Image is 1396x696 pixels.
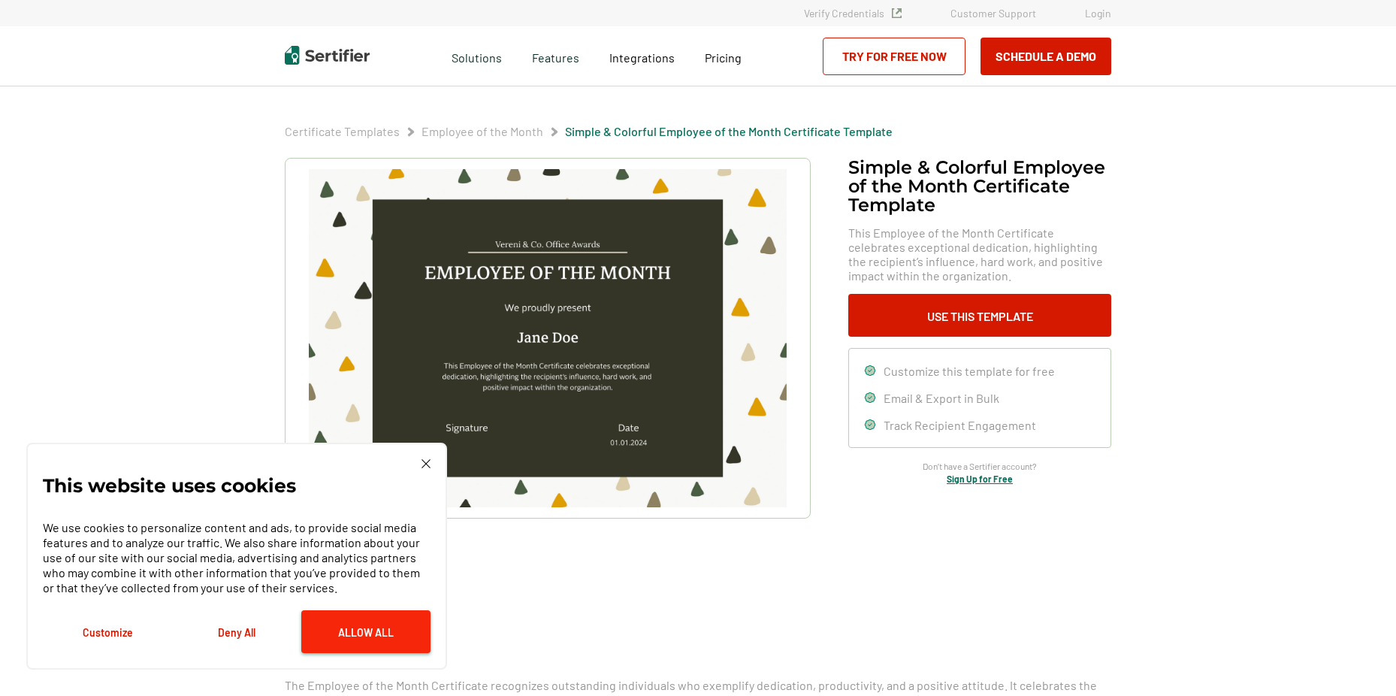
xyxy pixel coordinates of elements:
[532,47,579,65] span: Features
[285,46,370,65] img: Sertifier | Digital Credentialing Platform
[285,124,400,139] span: Certificate Templates
[285,124,893,139] div: Breadcrumb
[705,50,742,65] span: Pricing
[422,124,543,138] a: Employee of the Month
[884,364,1055,378] span: Customize this template for free
[947,474,1013,484] a: Sign Up for Free
[609,50,675,65] span: Integrations
[1085,7,1111,20] a: Login
[609,47,675,65] a: Integrations
[301,610,431,653] button: Allow All
[43,478,296,493] p: This website uses cookies
[565,124,893,139] span: Simple & Colorful Employee of the Month Certificate Template
[804,7,902,20] a: Verify Credentials
[884,391,999,405] span: Email & Export in Bulk
[950,7,1036,20] a: Customer Support
[43,610,172,653] button: Customize
[43,520,431,595] p: We use cookies to personalize content and ads, to provide social media features and to analyze ou...
[705,47,742,65] a: Pricing
[823,38,965,75] a: Try for Free Now
[565,124,893,138] a: Simple & Colorful Employee of the Month Certificate Template
[422,124,543,139] span: Employee of the Month
[981,38,1111,75] button: Schedule a Demo
[892,8,902,18] img: Verified
[452,47,502,65] span: Solutions
[422,459,431,468] img: Cookie Popup Close
[848,158,1111,214] h1: Simple & Colorful Employee of the Month Certificate Template
[848,294,1111,337] button: Use This Template
[884,418,1036,432] span: Track Recipient Engagement
[923,459,1037,474] span: Don’t have a Sertifier account?
[848,225,1111,283] span: This Employee of the Month Certificate celebrates exceptional dedication, highlighting the recipi...
[285,124,400,138] a: Certificate Templates
[309,169,787,507] img: Simple & Colorful Employee of the Month Certificate Template
[172,610,301,653] button: Deny All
